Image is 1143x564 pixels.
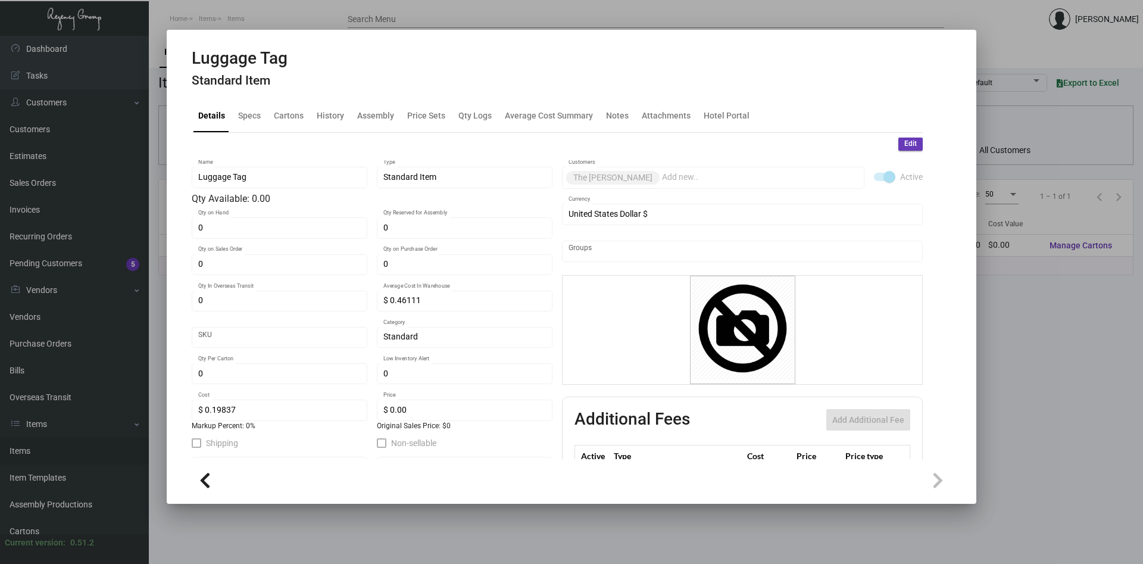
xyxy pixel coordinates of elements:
[904,139,917,149] span: Edit
[391,436,436,450] span: Non-sellable
[192,192,552,206] div: Qty Available: 0.00
[574,409,690,431] h2: Additional Fees
[5,537,65,549] div: Current version:
[642,110,691,122] div: Attachments
[317,110,344,122] div: History
[198,110,225,122] div: Details
[192,48,288,68] h2: Luggage Tag
[826,409,910,431] button: Add Additional Fee
[206,436,238,450] span: Shipping
[832,415,904,425] span: Add Additional Fee
[842,445,896,466] th: Price type
[70,537,94,549] div: 0.51.2
[794,445,842,466] th: Price
[575,445,611,466] th: Active
[274,110,304,122] div: Cartons
[505,110,593,122] div: Average Cost Summary
[606,110,629,122] div: Notes
[898,138,923,151] button: Edit
[611,445,744,466] th: Type
[662,173,858,182] input: Add new..
[744,445,793,466] th: Cost
[238,110,261,122] div: Specs
[569,247,917,256] input: Add new..
[704,110,749,122] div: Hotel Portal
[192,73,288,88] h4: Standard Item
[357,110,394,122] div: Assembly
[566,171,660,185] mat-chip: The [PERSON_NAME]
[407,110,445,122] div: Price Sets
[458,110,492,122] div: Qty Logs
[900,170,923,184] span: Active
